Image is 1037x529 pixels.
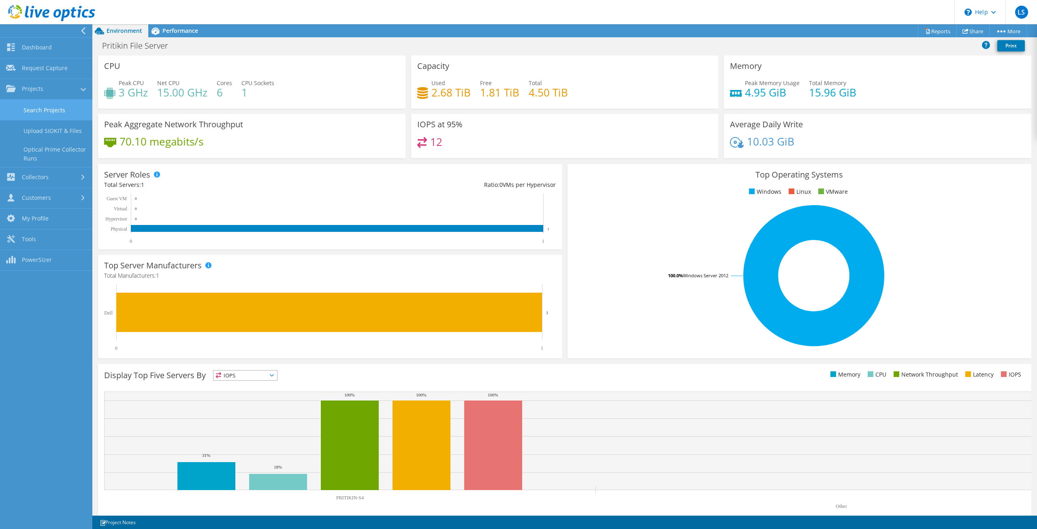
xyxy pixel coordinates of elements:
[135,217,137,221] text: 0
[730,120,803,129] h3: Average Daily Write
[119,88,148,97] h4: 3 GHz
[480,88,519,97] h4: 1.81 TiB
[162,27,198,34] span: Performance
[115,345,117,351] text: 0
[431,79,445,87] span: Used
[241,88,274,97] h4: 1
[141,181,144,188] span: 1
[956,25,990,37] a: Share
[104,170,150,179] h3: Server Roles
[416,392,427,397] text: 100%
[747,187,781,196] li: Windows
[918,25,957,37] a: Reports
[866,370,886,379] li: CPU
[828,370,860,379] li: Memory
[999,370,1021,379] li: IOPS
[529,88,568,97] h4: 4.50 TiB
[417,120,463,129] h3: IOPS at 95%
[431,88,471,97] h4: 2.68 TiB
[130,238,132,244] text: 0
[274,465,282,469] text: 18%
[430,137,442,146] h4: 12
[107,27,142,34] span: Environment
[417,62,449,71] h3: Capacity
[809,79,846,87] span: Total Memory
[202,453,210,458] text: 31%
[836,503,847,509] text: Other
[730,62,762,71] h3: Memory
[547,227,549,231] text: 1
[480,79,492,87] span: Free
[499,181,503,188] span: 0
[105,216,127,222] text: Hypervisor
[156,272,159,279] span: 1
[529,79,542,87] span: Total
[119,137,203,146] h4: 70.10 megabits/s
[488,392,498,397] text: 100%
[787,187,811,196] li: Linux
[683,272,728,278] tspan: Windows Server 2012
[745,88,800,97] h4: 4.95 GiB
[542,238,544,244] text: 1
[336,495,364,501] text: PRITIKIN-S4
[114,206,128,212] text: Virtual
[104,62,120,71] h3: CPU
[94,517,141,527] a: Project Notes
[668,272,683,278] tspan: 100.0%
[135,207,137,211] text: 0
[892,370,958,379] li: Network Throughput
[241,79,274,87] span: CPU Sockets
[217,88,232,97] h4: 6
[157,79,179,87] span: Net CPU
[330,180,555,189] div: Ratio: VMs per Hypervisor
[104,120,243,129] h3: Peak Aggregate Network Throughput
[745,79,800,87] span: Peak Memory Usage
[157,88,207,97] h4: 15.00 GHz
[217,79,232,87] span: Cores
[1015,6,1028,19] span: LS
[541,345,543,351] text: 1
[574,170,1025,179] h3: Top Operating Systems
[747,137,794,146] h4: 10.03 GiB
[816,187,848,196] li: VMware
[963,370,994,379] li: Latency
[107,196,127,201] text: Guest VM
[111,226,127,232] text: Physical
[213,371,277,380] span: IOPS
[989,25,1027,37] a: More
[135,197,137,201] text: 0
[119,79,144,87] span: Peak CPU
[104,180,330,189] div: Total Servers:
[809,88,856,97] h4: 15.96 GiB
[104,261,202,270] h3: Top Server Manufacturers
[98,41,181,50] h1: Pritikin File Server
[997,40,1025,51] a: Print
[344,392,355,397] text: 100%
[964,9,972,16] svg: \n
[104,310,113,316] text: Dell
[546,310,548,315] text: 1
[104,271,556,280] h4: Total Manufacturers:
